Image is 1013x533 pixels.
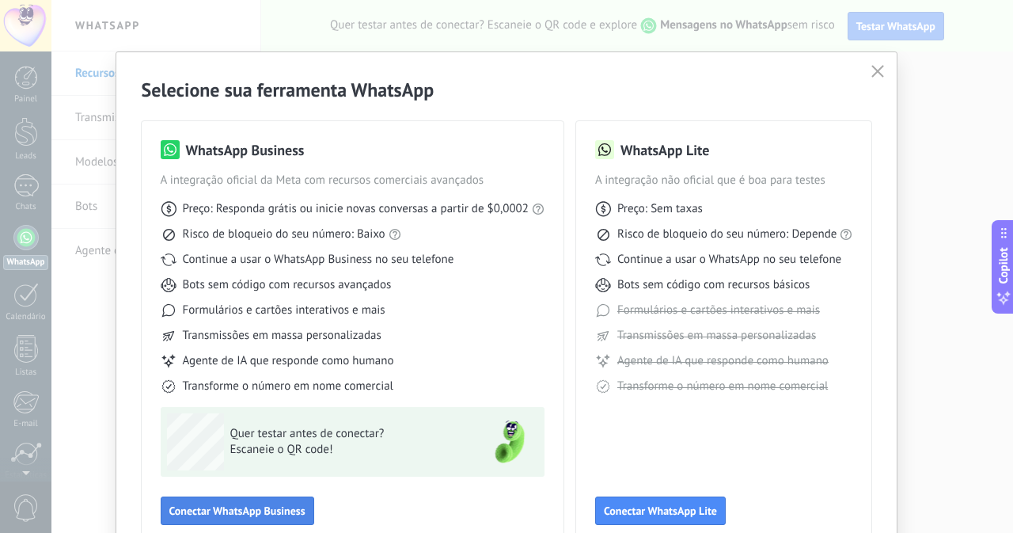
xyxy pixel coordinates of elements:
span: Formulários e cartões interativos e mais [617,303,820,318]
span: Quer testar antes de conectar? [230,426,461,442]
span: Risco de bloqueio do seu número: Baixo [183,227,385,242]
span: A integração não oficial que é boa para testes [595,173,853,188]
span: Bots sem código com recursos básicos [617,277,810,293]
span: Copilot [996,247,1011,284]
span: Transforme o número em nome comercial [183,379,393,394]
span: Continue a usar o WhatsApp Business no seu telefone [183,252,454,268]
span: Risco de bloqueio do seu número: Depende [617,227,837,242]
span: Conectar WhatsApp Business [169,505,305,516]
span: Continue a usar o WhatsApp no seu telefone [617,252,841,268]
span: Bots sem código com recursos avançados [183,277,392,293]
span: A integração oficial da Meta com recursos comerciais avançados [161,173,544,188]
span: Transmissões em massa personalizadas [617,328,816,344]
span: Conectar WhatsApp Lite [604,505,717,516]
button: Conectar WhatsApp Business [161,497,314,525]
span: Agente de IA que responde como humano [617,353,829,369]
h3: WhatsApp Lite [620,140,709,160]
span: Transmissões em massa personalizadas [183,328,381,344]
span: Preço: Sem taxas [617,201,703,217]
span: Agente de IA que responde como humano [183,353,394,369]
span: Escaneie o QR code! [230,442,461,458]
h3: WhatsApp Business [186,140,305,160]
span: Transforme o número em nome comercial [617,379,828,394]
span: Formulários e cartões interativos e mais [183,303,385,318]
button: Conectar WhatsApp Lite [595,497,726,525]
img: green-phone.png [481,413,538,470]
h2: Selecione sua ferramenta WhatsApp [142,78,872,102]
span: Preço: Responda grátis ou inicie novas conversas a partir de $0,0002 [183,201,529,217]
